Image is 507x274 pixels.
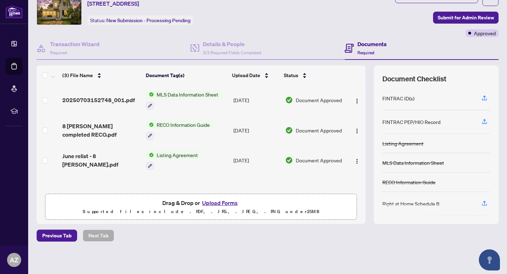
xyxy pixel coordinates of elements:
td: [DATE] [231,145,282,176]
button: Submit for Admin Review [433,12,499,24]
button: Logo [351,125,363,136]
span: Submit for Admin Review [438,12,494,23]
h4: Details & People [203,40,261,48]
div: FINTRAC PEP/HIO Record [382,118,440,126]
img: Status Icon [146,121,154,129]
img: Document Status [285,126,293,134]
span: MLS Data Information Sheet [154,91,221,98]
span: (3) File Name [62,71,93,79]
div: MLS Data Information Sheet [382,159,444,167]
img: Status Icon [146,91,154,98]
img: Document Status [285,156,293,164]
span: Document Approved [296,126,342,134]
img: Logo [354,98,360,104]
span: Drag & Drop orUpload FormsSupported files include .PDF, .JPG, .JPEG, .PNG under25MB [45,194,357,220]
th: Upload Date [229,66,281,85]
div: Right at Home Schedule B [382,200,439,207]
button: Status IconListing Agreement [146,151,201,170]
img: Status Icon [146,151,154,159]
button: Next Tab [83,230,114,242]
td: [DATE] [231,115,282,145]
span: Document Checklist [382,74,446,84]
td: [DATE] [231,85,282,115]
img: logo [6,5,23,18]
h4: Transaction Wizard [50,40,100,48]
span: Approved [474,29,496,37]
span: 20250703152748_001.pdf [62,96,135,104]
img: Logo [354,128,360,134]
span: Document Approved [296,156,342,164]
p: Supported files include .PDF, .JPG, .JPEG, .PNG under 25 MB [50,207,352,216]
span: 3/3 Required Fields Completed [203,50,261,55]
span: Upload Date [232,71,260,79]
span: AZ [10,255,18,265]
span: Required [50,50,67,55]
span: Document Approved [296,96,342,104]
div: Listing Agreement [382,139,424,147]
span: Drag & Drop or [162,198,240,207]
button: Open asap [479,249,500,270]
span: Required [357,50,374,55]
span: Previous Tab [42,230,71,241]
span: RECO Information Guide [154,121,213,129]
button: Upload Forms [200,198,240,207]
span: Status [284,71,298,79]
img: Document Status [285,96,293,104]
th: Status [281,66,345,85]
span: New Submission - Processing Pending [106,17,190,24]
span: June relist - 8 [PERSON_NAME].pdf [62,152,140,169]
div: RECO Information Guide [382,178,436,186]
button: Logo [351,155,363,166]
button: Logo [351,94,363,106]
div: Status: [87,15,193,25]
img: Logo [354,158,360,164]
th: Document Tag(s) [143,66,230,85]
button: Status IconMLS Data Information Sheet [146,91,221,110]
th: (3) File Name [60,66,143,85]
button: Status IconRECO Information Guide [146,121,213,140]
button: Previous Tab [37,230,77,242]
span: Listing Agreement [154,151,201,159]
div: FINTRAC ID(s) [382,94,414,102]
h4: Documents [357,40,387,48]
span: 8 [PERSON_NAME] completed RECO.pdf [62,122,140,139]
